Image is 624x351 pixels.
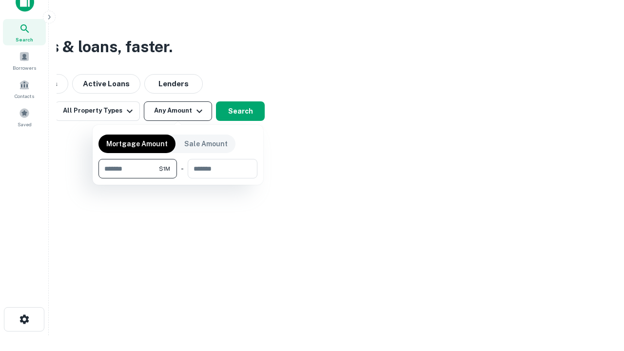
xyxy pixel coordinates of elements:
[575,273,624,320] iframe: Chat Widget
[159,164,170,173] span: $1M
[184,138,228,149] p: Sale Amount
[181,159,184,178] div: -
[106,138,168,149] p: Mortgage Amount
